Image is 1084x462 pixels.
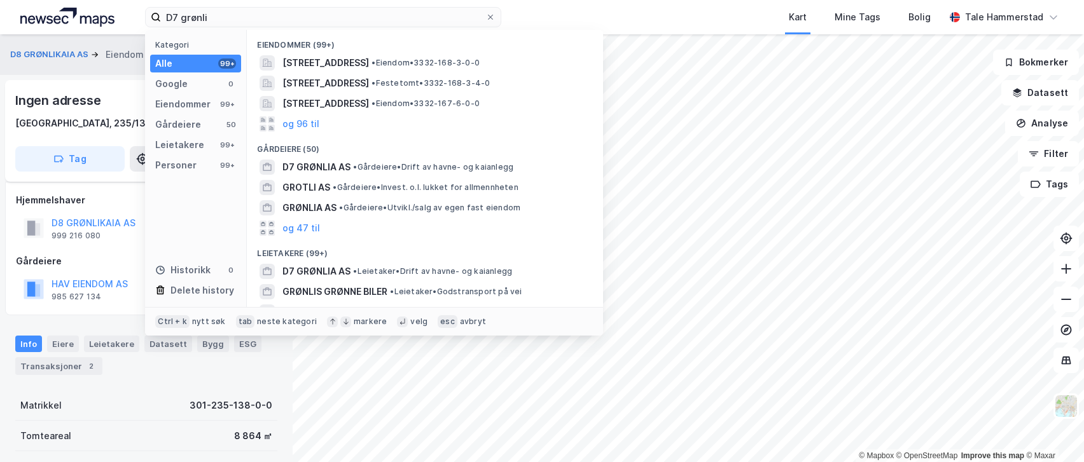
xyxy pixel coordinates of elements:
div: [GEOGRAPHIC_DATA], 235/138 [15,116,152,131]
div: Eiendom [106,47,144,62]
div: Leietakere [155,137,204,153]
span: • [339,203,343,212]
div: Gårdeiere (50) [247,134,603,157]
img: Z [1054,394,1078,418]
div: 0 [226,79,236,89]
span: Gårdeiere • Drift av havne- og kaianlegg [353,162,513,172]
div: 99+ [218,99,236,109]
div: 2 [85,360,97,372]
span: Leietaker • Godstransport på vei [390,287,522,297]
a: OpenStreetMap [896,451,958,460]
span: [STREET_ADDRESS] [282,96,369,111]
a: Improve this map [961,451,1024,460]
div: Gårdeiere [155,117,201,132]
div: Tomteareal [20,428,71,444]
iframe: Chat Widget [1020,401,1084,462]
span: Eiendom • 3332-167-6-0-0 [372,99,480,109]
div: Leietakere (99+) [247,238,603,261]
span: [PERSON_NAME] [282,304,356,320]
span: GRØNLIA AS [282,200,337,215]
span: • [353,162,357,172]
span: D7 GRØNLIA AS [282,160,351,175]
div: Delete history [170,283,234,298]
button: Datasett [1001,80,1079,105]
div: Kategori [155,40,241,50]
div: ESG [234,336,261,352]
div: 301-235-138-0-0 [190,398,272,413]
span: Gårdeiere • Utvikl./salg av egen fast eiendom [339,203,520,213]
div: neste kategori [257,316,317,327]
div: 8 864 ㎡ [234,428,272,444]
span: [STREET_ADDRESS] [282,76,369,91]
div: Hjemmelshaver [16,193,277,208]
div: Eiendommer (99+) [247,30,603,53]
span: GRØNLIS GRØNNE BILER [282,284,387,299]
span: • [372,78,375,88]
div: Eiendommer [155,97,211,112]
div: Datasett [144,336,192,352]
div: 0 [226,265,236,275]
span: • [372,58,375,67]
span: Leietaker • Drift av havne- og kaianlegg [353,266,512,276]
div: 99+ [218,58,236,69]
span: [STREET_ADDRESS] [282,55,369,71]
div: 50 [226,119,236,130]
div: nytt søk [192,316,226,327]
div: Leietakere [84,336,139,352]
div: Ingen adresse [15,90,103,111]
span: • [333,182,337,192]
span: Festetomt • 3332-168-3-4-0 [372,78,490,88]
a: Mapbox [859,451,894,460]
div: Info [15,336,42,352]
div: Kart [789,10,807,25]
span: • [372,99,375,108]
div: Eiere [47,336,79,352]
div: esc [438,315,457,328]
div: Transaksjoner [15,357,102,375]
div: avbryt [460,316,486,327]
div: 99+ [218,140,236,150]
div: Ctrl + k [155,315,190,328]
div: Matrikkel [20,398,62,413]
div: 999 216 080 [52,231,101,241]
span: D7 GRØNLIA AS [282,264,351,279]
button: og 47 til [282,221,320,236]
span: Gårdeiere • Invest. o.l. lukket for allmennheten [333,182,518,193]
button: D8 GRØNLIKAIA AS [10,48,91,61]
div: Kontrollprogram for chat [1020,401,1084,462]
div: Gårdeiere [16,254,277,269]
button: Bokmerker [993,50,1079,75]
div: Alle [155,56,172,71]
button: Filter [1018,141,1079,166]
input: Søk på adresse, matrikkel, gårdeiere, leietakere eller personer [161,8,485,27]
button: og 96 til [282,116,319,132]
span: • [390,287,394,296]
div: Bolig [908,10,931,25]
span: Eiendom • 3332-168-3-0-0 [372,58,480,68]
div: 99+ [218,160,236,170]
div: tab [236,315,255,328]
div: Personer [155,158,197,173]
div: velg [410,316,427,327]
div: markere [354,316,387,327]
div: Bygg [197,336,229,352]
div: Tale Hammerstad [965,10,1043,25]
div: Historikk [155,262,211,278]
span: GROTLI AS [282,180,330,195]
div: Mine Tags [835,10,880,25]
img: logo.a4113a55bc3d86da70a041830d287a7e.svg [20,8,115,27]
button: Analyse [1005,111,1079,136]
button: Tag [15,146,125,172]
span: • [353,266,357,276]
div: 985 627 134 [52,292,101,302]
button: Tags [1020,172,1079,197]
div: Google [155,76,188,92]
